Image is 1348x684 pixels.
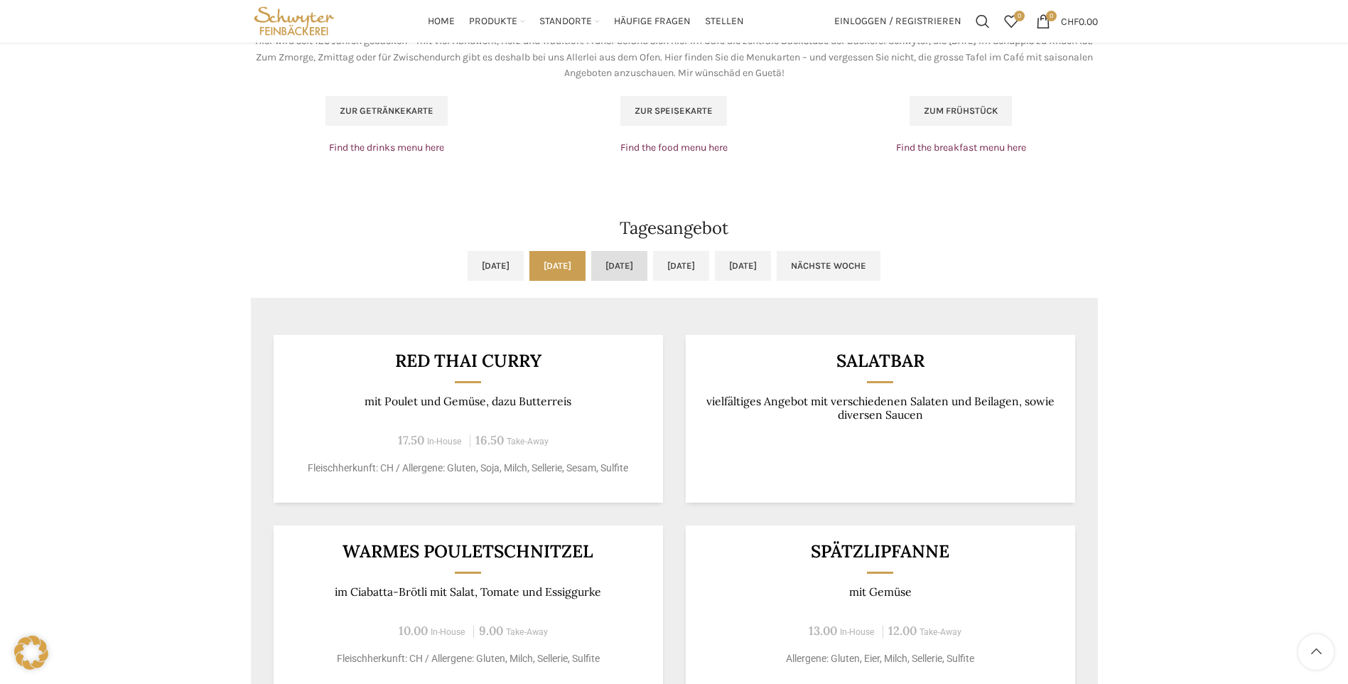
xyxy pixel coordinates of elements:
bdi: 0.00 [1061,15,1098,27]
span: Zur Speisekarte [635,105,713,117]
h3: Red Thai Curry [291,352,645,370]
span: In-House [431,627,465,637]
h3: Salatbar [703,352,1057,370]
a: [DATE] [468,251,524,281]
a: Zur Getränkekarte [325,96,448,126]
p: mit Gemüse [703,585,1057,599]
span: 9.00 [479,623,503,638]
p: mit Poulet und Gemüse, dazu Butterreis [291,395,645,408]
span: Einloggen / Registrieren [834,16,961,26]
a: Häufige Fragen [614,7,691,36]
span: 13.00 [809,623,837,638]
span: In-House [427,437,462,447]
p: vielfältiges Angebot mit verschiedenen Salaten und Beilagen, sowie diversen Saucen [703,395,1057,422]
p: Fleischherkunft: CH / Allergene: Gluten, Milch, Sellerie, Sulfite [291,651,645,666]
p: Hier wird seit 120 Jahren gebacken – mit viel Handwerk, Herz und Tradition. Früher befand sich hi... [251,33,1098,81]
span: Take-Away [920,627,961,637]
a: [DATE] [653,251,709,281]
span: 16.50 [475,432,504,448]
a: [DATE] [529,251,586,281]
a: 0 CHF0.00 [1029,7,1105,36]
a: Scroll to top button [1298,634,1334,670]
span: Take-Away [507,437,549,447]
a: Home [428,7,455,36]
div: Meine Wunschliste [997,7,1025,36]
h3: Warmes Pouletschnitzel [291,543,645,560]
span: 0 [1014,11,1025,21]
a: Find the breakfast menu here [896,141,1026,154]
a: Find the food menu here [620,141,728,154]
h2: Tagesangebot [251,220,1098,237]
span: Häufige Fragen [614,15,691,28]
span: Take-Away [506,627,548,637]
a: [DATE] [591,251,647,281]
a: 0 [997,7,1025,36]
a: Suchen [969,7,997,36]
a: [DATE] [715,251,771,281]
span: 10.00 [399,623,428,638]
span: Home [428,15,455,28]
div: Main navigation [345,7,826,36]
a: Zur Speisekarte [620,96,727,126]
p: Fleischherkunft: CH / Allergene: Gluten, Soja, Milch, Sellerie, Sesam, Sulfite [291,461,645,476]
a: Standorte [539,7,600,36]
a: Stellen [705,7,744,36]
a: Site logo [251,14,338,26]
p: im Ciabatta-Brötli mit Salat, Tomate und Essiggurke [291,585,645,599]
span: CHF [1061,15,1079,27]
a: Nächste Woche [777,251,880,281]
p: Allergene: Gluten, Eier, Milch, Sellerie, Sulfite [703,651,1057,666]
span: Zum Frühstück [924,105,998,117]
span: 0 [1046,11,1057,21]
h3: Spätzlipfanne [703,543,1057,560]
a: Find the drinks menu here [329,141,444,154]
span: In-House [840,627,875,637]
span: 12.00 [888,623,917,638]
a: Produkte [469,7,525,36]
a: Einloggen / Registrieren [827,7,969,36]
span: Zur Getränkekarte [340,105,433,117]
a: Zum Frühstück [910,96,1012,126]
span: Produkte [469,15,517,28]
span: 17.50 [398,432,424,448]
span: Stellen [705,15,744,28]
span: Standorte [539,15,592,28]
